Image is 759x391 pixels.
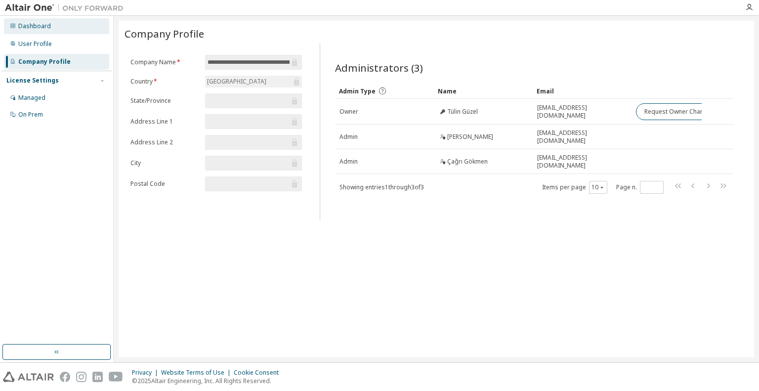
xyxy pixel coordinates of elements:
span: Administrators (3) [335,61,423,75]
img: linkedin.svg [92,372,103,382]
img: youtube.svg [109,372,123,382]
img: facebook.svg [60,372,70,382]
img: altair_logo.svg [3,372,54,382]
span: [PERSON_NAME] [447,133,493,141]
span: Admin [339,133,358,141]
label: Address Line 2 [130,138,199,146]
button: Request Owner Change [636,103,719,120]
div: User Profile [18,40,52,48]
div: Dashboard [18,22,51,30]
span: Page n. [616,181,664,194]
button: 10 [591,183,605,191]
div: Email [537,83,628,99]
span: Company Profile [125,27,204,41]
div: Website Terms of Use [161,369,234,377]
label: City [130,159,199,167]
span: Tülin Güzel [447,108,478,116]
label: Country [130,78,199,86]
span: [EMAIL_ADDRESS][DOMAIN_NAME] [537,154,627,170]
label: Postal Code [130,180,199,188]
div: On Prem [18,111,43,119]
img: Altair One [5,3,128,13]
p: © 2025 Altair Engineering, Inc. All Rights Reserved. [132,377,285,385]
span: Owner [339,108,358,116]
div: [GEOGRAPHIC_DATA] [205,76,302,87]
label: Company Name [130,58,199,66]
span: Showing entries 1 through 3 of 3 [339,183,424,191]
span: [EMAIL_ADDRESS][DOMAIN_NAME] [537,104,627,120]
label: Address Line 1 [130,118,199,126]
div: License Settings [6,77,59,85]
div: Company Profile [18,58,71,66]
div: Cookie Consent [234,369,285,377]
div: [GEOGRAPHIC_DATA] [206,76,268,87]
span: [EMAIL_ADDRESS][DOMAIN_NAME] [537,129,627,145]
div: Name [438,83,529,99]
span: Çağrı Gökmen [447,158,488,166]
div: Managed [18,94,45,102]
span: Admin [339,158,358,166]
span: Items per page [542,181,607,194]
span: Admin Type [339,87,376,95]
div: Privacy [132,369,161,377]
label: State/Province [130,97,199,105]
img: instagram.svg [76,372,86,382]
